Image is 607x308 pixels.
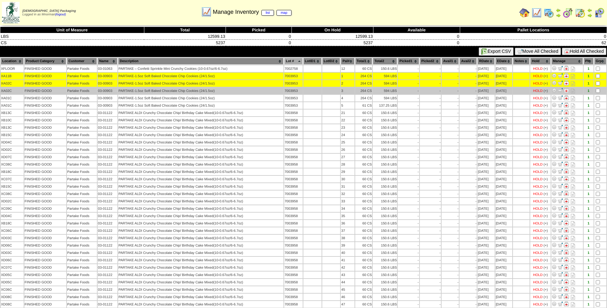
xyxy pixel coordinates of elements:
[562,48,606,55] button: Hold All Checked
[558,183,563,189] img: Move
[442,95,459,101] td: -
[564,198,569,203] img: Manage Hold
[564,154,569,159] img: Manage Hold
[226,40,292,46] td: 0
[552,220,557,225] img: Adjust
[24,87,66,94] td: FINISHED GOOD
[533,74,543,78] div: HOLD
[571,81,575,86] i: Note
[552,154,557,159] img: Adjust
[459,102,477,109] td: -
[98,80,117,87] td: 03-00903
[563,8,573,18] img: calendarblend.gif
[552,102,557,108] img: Adjust
[564,287,569,292] img: Manage Hold
[24,95,66,101] td: FINISHED GOOD
[341,73,354,79] td: 1
[0,40,144,46] td: CS
[477,95,495,101] td: [DATE]
[98,109,117,116] td: 03-01122
[373,87,397,94] td: 594 LBS
[1,109,24,116] td: XB13C
[459,95,477,101] td: -
[24,80,66,87] td: FINISHED GOOD
[355,87,372,94] td: 264 CS
[587,13,592,18] img: arrowright.gif
[564,191,569,196] img: Manage Hold
[459,109,477,116] td: -
[533,96,543,100] div: HOLD
[584,58,594,65] th: Plt
[495,109,512,116] td: [DATE]
[477,58,495,65] th: RDate
[459,73,477,79] td: -
[1,87,24,94] td: XA02C
[118,65,284,72] td: PARTAKE – Confetti Sprinkle Mini Crunchy Cookies (10-0.67oz/6-6.7oz)
[373,95,397,101] td: 594 LBS
[552,176,557,181] img: Adjust
[479,47,514,56] button: Export CSV
[420,65,441,72] td: -
[341,109,354,116] td: 21
[118,80,284,87] td: PARTAKE-1.5oz Soft Baked Chocolate Chip Cookies (24/1.5oz)
[118,102,284,109] td: PARTAKE-1.5oz Soft Baked Chocolate Chip Cookies (24/1.5oz)
[575,8,585,18] img: calendarinout.gif
[564,220,569,225] img: Manage Hold
[564,102,569,108] img: Manage Hold
[558,125,563,130] img: Move
[118,87,284,94] td: PARTAKE-1.5oz Soft Baked Chocolate Chip Cookies (24/1.5oz)
[420,73,441,79] td: -
[564,110,569,115] img: Manage Hold
[531,8,542,18] img: line_graph.gif
[558,220,563,225] img: Move
[552,294,557,299] img: Adjust
[292,27,373,33] th: On Hold
[558,257,563,262] img: Move
[552,279,557,284] img: Adjust
[373,80,397,87] td: 594 LBS
[519,8,530,18] img: home.gif
[67,95,97,101] td: Partake Foods
[1,58,24,65] th: Location
[373,58,397,65] th: Total2
[571,103,575,108] i: Note
[442,65,459,72] td: -
[98,58,117,65] th: Name
[495,87,512,94] td: [DATE]
[552,88,557,93] img: Adjust
[24,73,66,79] td: FINISHED GOOD
[558,242,563,247] img: Move
[341,80,354,87] td: 2
[373,65,397,72] td: 150.6 LBS
[355,65,372,72] td: 60 CS
[341,95,354,101] td: 4
[552,242,557,247] img: Adjust
[495,80,512,87] td: [DATE]
[551,58,583,65] th: Manage
[558,95,563,100] img: Move
[552,95,557,100] img: Adjust
[118,58,284,65] th: Description
[552,132,557,137] img: Adjust
[459,87,477,94] td: -
[544,8,554,18] img: calendarprod.gif
[24,65,66,72] td: FINISHED GOOD
[558,169,563,174] img: Move
[341,87,354,94] td: 3
[420,102,441,109] td: -
[564,125,569,130] img: Manage Hold
[118,73,284,79] td: PARTAKE-1.5oz Soft Baked Chocolate Chip Cookies (24/1.5oz)
[558,294,563,299] img: Move
[544,74,548,78] div: (+)
[1,65,24,72] td: XFLOOR
[373,40,460,46] td: 0
[98,102,117,109] td: 03-00903
[213,9,292,15] span: Manage Inventory
[544,96,548,100] div: (+)
[303,58,322,65] th: LotID1
[261,10,274,16] a: list
[1,73,24,79] td: XA11B
[552,228,557,233] img: Adjust
[564,73,569,78] img: Manage Hold
[355,80,372,87] td: 264 CS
